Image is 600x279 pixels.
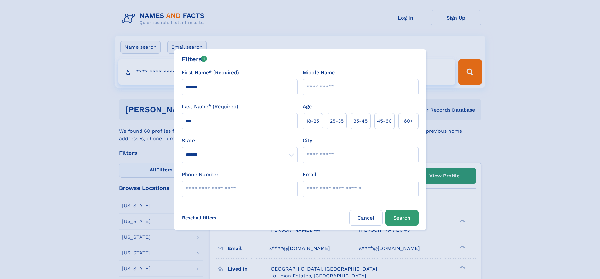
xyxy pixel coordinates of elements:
[182,137,298,144] label: State
[377,117,392,125] span: 45‑60
[303,137,312,144] label: City
[182,69,239,76] label: First Name* (Required)
[353,117,368,125] span: 35‑45
[330,117,344,125] span: 25‑35
[182,103,238,110] label: Last Name* (Required)
[385,210,419,226] button: Search
[303,103,312,110] label: Age
[349,210,383,226] label: Cancel
[178,210,220,225] label: Reset all filters
[404,117,413,125] span: 60+
[182,54,207,64] div: Filters
[303,171,316,178] label: Email
[306,117,319,125] span: 18‑25
[182,171,219,178] label: Phone Number
[303,69,335,76] label: Middle Name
